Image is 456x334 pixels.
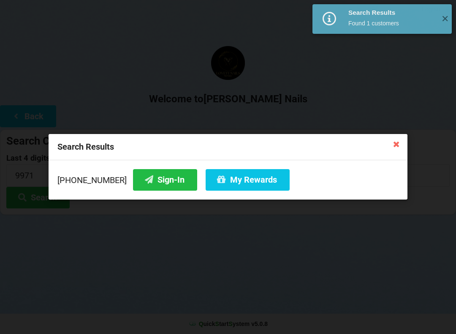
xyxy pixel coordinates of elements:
div: Search Results [49,134,407,160]
button: My Rewards [206,169,290,191]
div: Search Results [348,8,435,17]
div: Found 1 customers [348,19,435,27]
button: Sign-In [133,169,197,191]
div: [PHONE_NUMBER] [57,169,399,191]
